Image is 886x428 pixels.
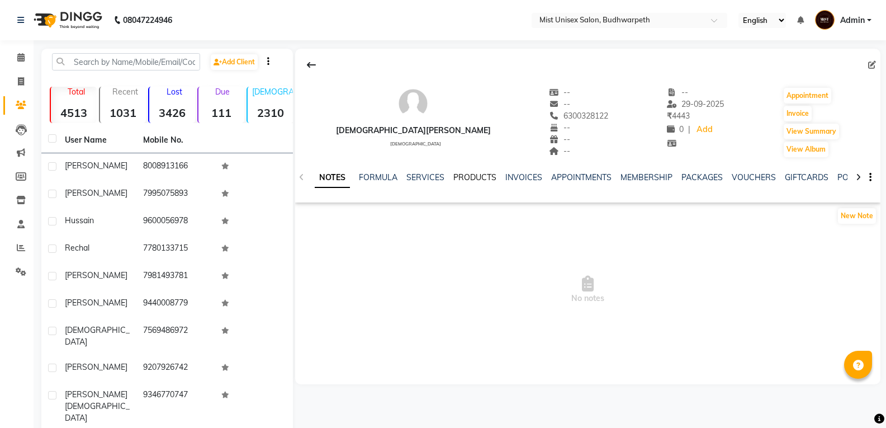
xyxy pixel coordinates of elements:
[390,141,441,147] span: [DEMOGRAPHIC_DATA]
[549,111,609,121] span: 6300328122
[359,172,397,182] a: FORMULA
[667,124,684,134] span: 0
[55,87,97,97] p: Total
[58,128,136,153] th: User Name
[784,142,828,157] button: View Album
[136,263,215,290] td: 7981493781
[149,106,195,120] strong: 3426
[838,208,876,224] button: New Note
[65,325,130,347] span: [DEMOGRAPHIC_DATA]
[784,106,812,121] button: Invoice
[695,122,714,138] a: Add
[154,87,195,97] p: Lost
[815,10,835,30] img: Admin
[551,172,612,182] a: APPOINTMENTS
[136,318,215,355] td: 7569486972
[65,298,127,308] span: [PERSON_NAME]
[252,87,293,97] p: [DEMOGRAPHIC_DATA]
[136,236,215,263] td: 7780133715
[65,161,127,171] span: [PERSON_NAME]
[549,99,571,109] span: --
[211,54,258,70] a: Add Client
[681,172,723,182] a: PACKAGES
[136,128,215,153] th: Mobile No.
[300,54,323,76] div: Back to Client
[315,168,350,188] a: NOTES
[837,172,866,182] a: POINTS
[453,172,496,182] a: PRODUCTS
[688,124,690,135] span: |
[667,99,724,109] span: 29-09-2025
[100,106,146,120] strong: 1031
[396,87,430,120] img: avatar
[549,123,571,133] span: --
[65,188,127,198] span: [PERSON_NAME]
[620,172,672,182] a: MEMBERSHIP
[65,270,127,280] span: [PERSON_NAME]
[840,15,865,26] span: Admin
[65,243,89,253] span: Rechal
[839,383,875,417] iframe: chat widget
[732,172,776,182] a: VOUCHERS
[65,362,127,372] span: [PERSON_NAME]
[248,106,293,120] strong: 2310
[52,53,200,70] input: Search by Name/Mobile/Email/Code
[667,111,690,121] span: 4443
[136,208,215,236] td: 9600056978
[198,106,244,120] strong: 111
[136,181,215,208] td: 7995075893
[29,4,105,36] img: logo
[136,290,215,318] td: 9440008779
[406,172,444,182] a: SERVICES
[136,355,215,382] td: 9207926742
[784,88,831,104] button: Appointment
[549,134,571,144] span: --
[65,215,94,225] span: Hussain
[784,124,839,139] button: View Summary
[336,125,491,137] div: [DEMOGRAPHIC_DATA][PERSON_NAME]
[549,87,571,97] span: --
[51,106,97,120] strong: 4513
[549,146,571,156] span: --
[295,234,880,346] span: No notes
[505,172,542,182] a: INVOICES
[136,153,215,181] td: 8008913166
[105,87,146,97] p: Recent
[667,87,688,97] span: --
[785,172,828,182] a: GIFTCARDS
[123,4,172,36] b: 08047224946
[667,111,672,121] span: ₹
[201,87,244,97] p: Due
[65,389,130,423] span: [PERSON_NAME][DEMOGRAPHIC_DATA]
